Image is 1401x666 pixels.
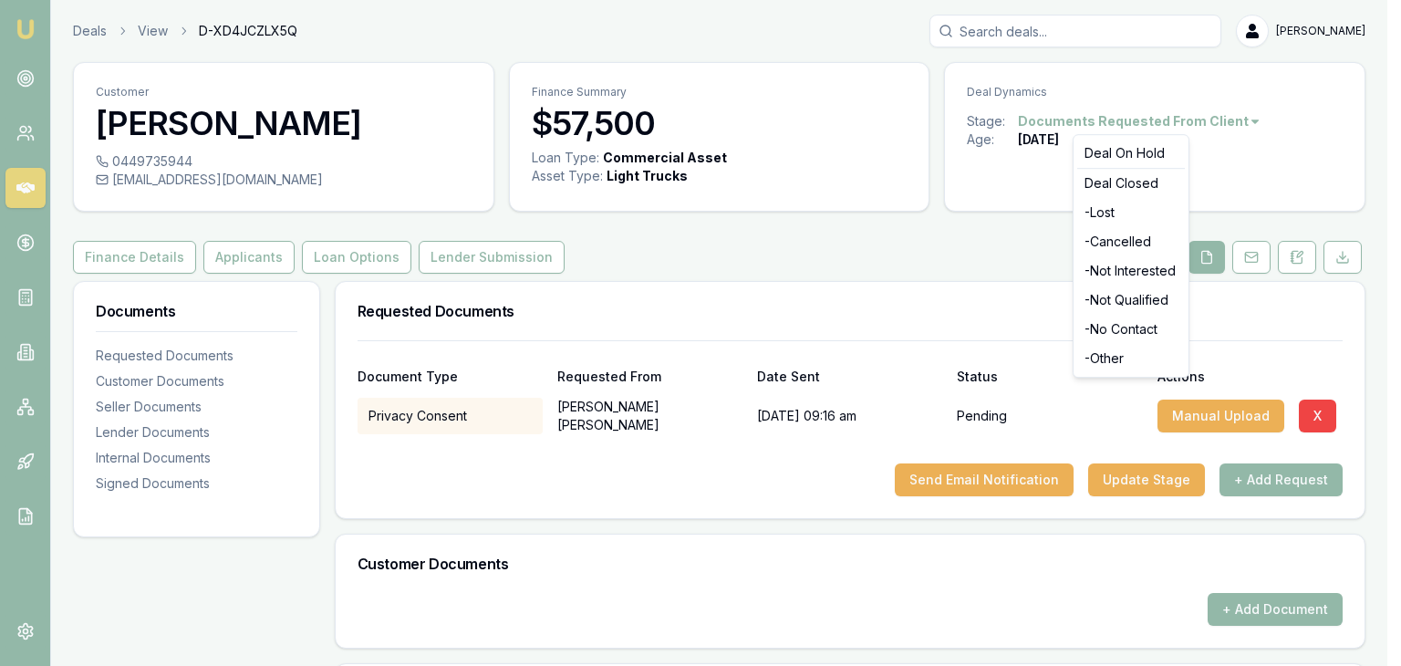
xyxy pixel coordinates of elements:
div: Documents Requested From Client [1073,134,1189,378]
div: - Other [1077,344,1185,373]
div: - Lost [1077,198,1185,227]
div: Deal On Hold [1077,139,1185,168]
div: - Not Qualified [1077,286,1185,315]
div: - No Contact [1077,315,1185,344]
div: - Not Interested [1077,256,1185,286]
div: Deal Closed [1077,169,1185,198]
div: - Cancelled [1077,227,1185,256]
